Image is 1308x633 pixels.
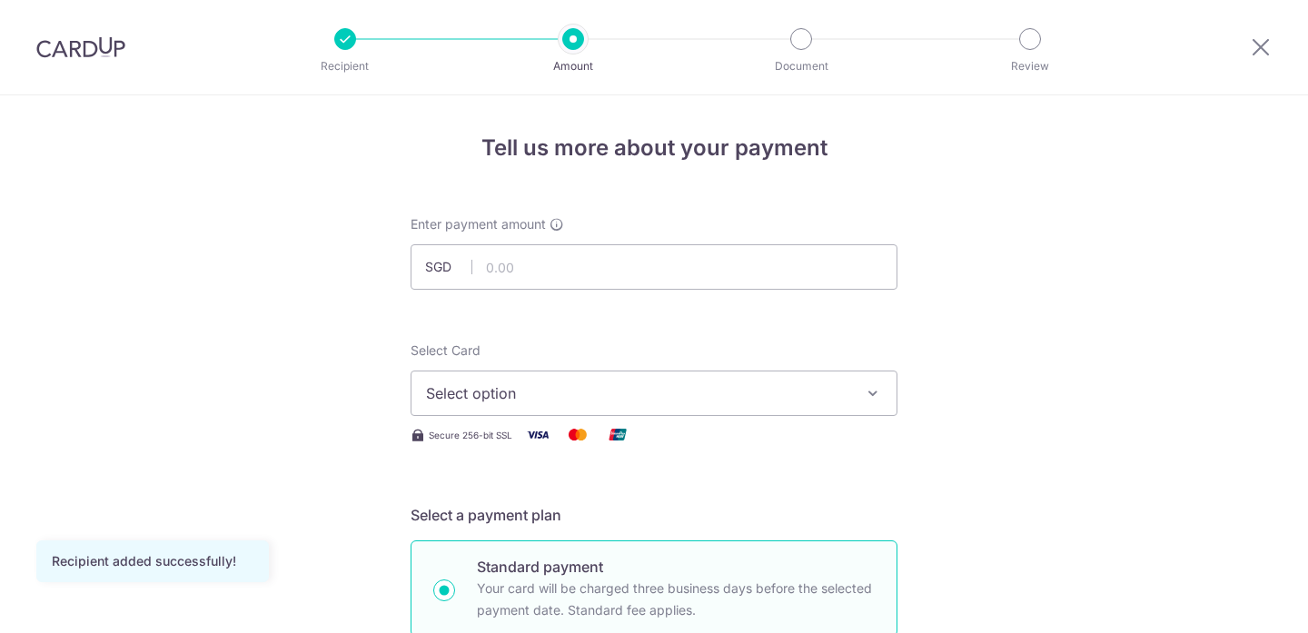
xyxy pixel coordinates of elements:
[599,423,636,446] img: Union Pay
[734,57,868,75] p: Document
[477,578,875,621] p: Your card will be charged three business days before the selected payment date. Standard fee appl...
[429,428,512,442] span: Secure 256-bit SSL
[963,57,1097,75] p: Review
[560,423,596,446] img: Mastercard
[411,371,897,416] button: Select option
[411,215,546,233] span: Enter payment amount
[52,552,253,570] div: Recipient added successfully!
[411,244,897,290] input: 0.00
[425,258,472,276] span: SGD
[477,556,875,578] p: Standard payment
[411,342,481,358] span: translation missing: en.payables.payment_networks.credit_card.summary.labels.select_card
[426,382,849,404] span: Select option
[36,36,125,58] img: CardUp
[278,57,412,75] p: Recipient
[411,504,897,526] h5: Select a payment plan
[506,57,640,75] p: Amount
[411,132,897,164] h4: Tell us more about your payment
[520,423,556,446] img: Visa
